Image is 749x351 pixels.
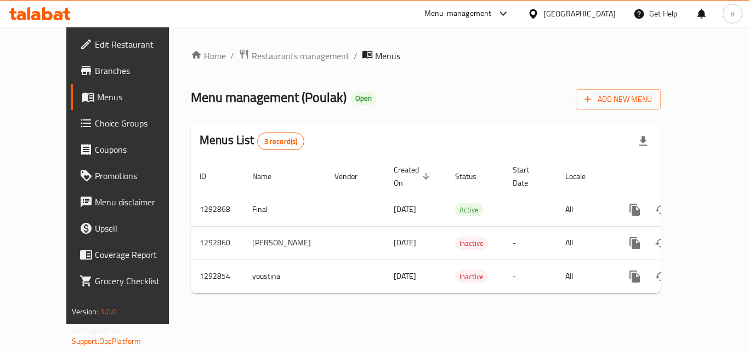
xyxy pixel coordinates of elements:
span: Promotions [95,169,183,182]
button: Change Status [648,263,674,290]
a: Home [191,49,226,62]
td: 1292860 [191,226,243,260]
a: Support.OpsPlatform [72,334,141,348]
span: [DATE] [394,269,416,283]
nav: breadcrumb [191,49,661,63]
div: Active [455,203,483,216]
span: ID [200,170,220,183]
td: Final [243,193,326,226]
span: Branches [95,64,183,77]
span: Start Date [513,163,543,189]
td: youstina [243,260,326,293]
span: Restaurants management [252,49,349,62]
td: All [557,260,613,293]
span: Add New Menu [585,93,652,106]
span: Menu disclaimer [95,195,183,209]
span: Vendor [334,170,372,183]
span: Choice Groups [95,117,183,130]
span: Menus [375,49,400,62]
a: Choice Groups [71,110,191,136]
td: - [504,260,557,293]
div: Menu-management [424,7,492,20]
h2: Menus List [200,132,304,150]
li: / [354,49,358,62]
a: Menus [71,84,191,110]
span: Coupons [95,143,183,156]
span: Created On [394,163,433,189]
td: - [504,193,557,226]
div: Total records count [257,133,305,150]
span: Menus [97,90,183,103]
a: Coverage Report [71,241,191,268]
div: Inactive [455,270,488,283]
a: Edit Restaurant [71,31,191,57]
a: Branches [71,57,191,84]
span: Name [252,170,286,183]
span: Edit Restaurant [95,38,183,51]
td: All [557,193,613,226]
span: Locale [565,170,600,183]
td: All [557,226,613,260]
span: Version: [72,304,99,319]
div: Open [351,92,376,105]
button: Add New Menu [576,89,661,110]
span: Inactive [455,271,488,283]
li: / [230,49,234,62]
span: Active [455,204,483,216]
button: more [622,230,648,256]
button: Change Status [648,230,674,256]
span: Coverage Report [95,248,183,261]
span: Grocery Checklist [95,274,183,287]
span: [DATE] [394,235,416,250]
span: Menu management ( Poulak ) [191,85,347,110]
span: Get support on: [72,323,122,337]
td: - [504,226,557,260]
a: Coupons [71,136,191,163]
span: n [730,8,735,20]
span: 3 record(s) [258,136,304,147]
div: [GEOGRAPHIC_DATA] [543,8,616,20]
table: enhanced table [191,160,736,294]
td: [PERSON_NAME] [243,226,326,260]
button: more [622,263,648,290]
div: Export file [630,128,656,154]
a: Restaurants management [239,49,349,63]
span: [DATE] [394,202,416,216]
span: Upsell [95,222,183,235]
span: Inactive [455,237,488,250]
td: 1292868 [191,193,243,226]
span: Status [455,170,491,183]
button: more [622,197,648,223]
a: Menu disclaimer [71,189,191,215]
span: Open [351,94,376,103]
th: Actions [613,160,736,193]
span: 1.0.0 [100,304,117,319]
td: 1292854 [191,260,243,293]
a: Grocery Checklist [71,268,191,294]
button: Change Status [648,197,674,223]
a: Promotions [71,163,191,189]
a: Upsell [71,215,191,241]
